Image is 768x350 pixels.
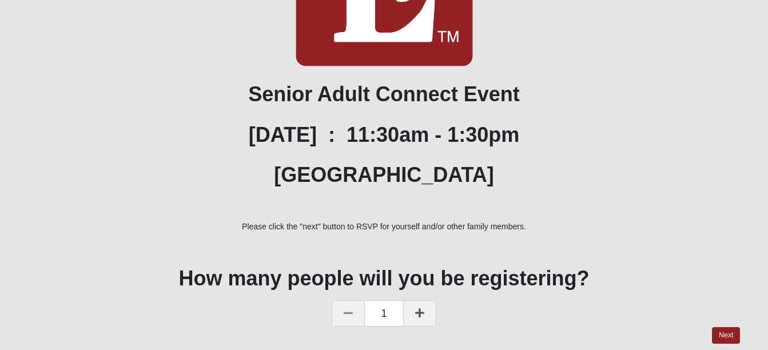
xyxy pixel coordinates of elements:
a: Next [712,327,740,344]
h1: [DATE] : 11:30am - 1:30pm [28,122,741,147]
h1: Senior Adult Connect Event [28,82,741,106]
span: 1 [365,300,403,327]
h1: [GEOGRAPHIC_DATA] [28,162,741,187]
h1: How many people will you be registering? [28,266,741,291]
p: Please click the "next" button to RSVP for yourself and/or other family members. [28,221,741,233]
